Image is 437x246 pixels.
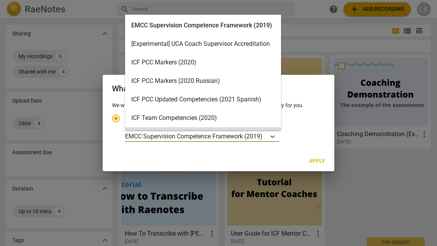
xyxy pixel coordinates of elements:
h2: What will you be using RaeNotes for? [112,84,325,94]
div: EMCC Supervision Competence Framework (2019) [125,16,281,35]
div: ICF PCC Markers (2020) [125,53,281,72]
p: EMCC Supervision Competence Framework (2019) [125,132,263,141]
span: Apply [309,157,325,165]
div: ICF Updated Competencies (2019 Japanese) [125,127,281,146]
div: ICF PCC Updated Competencies (2021 Spanish) [125,90,281,109]
div: ICF PCC Markers (2020 Russian) [125,72,281,90]
div: Account type [112,109,325,142]
p: We will use this to recommend app design and note categories especially for you. [112,101,325,110]
div: ICF Team Competencies (2020) [125,109,281,127]
div: [Experimental] UCA Coach Supervisor Accreditation [125,35,281,53]
button: Apply [303,154,331,168]
input: Ideal for transcribing and assessing coaching sessionsEMCC Supervision Competence Framework (2019) [263,133,265,140]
